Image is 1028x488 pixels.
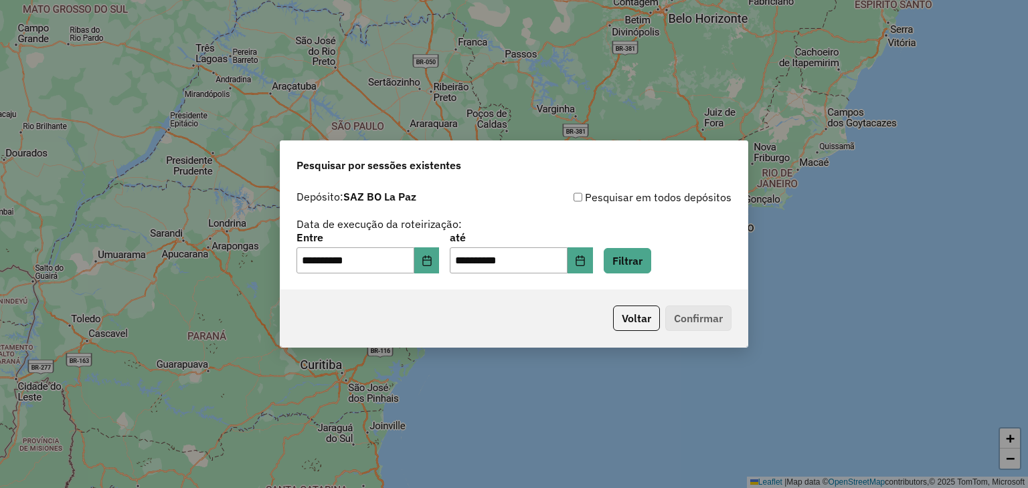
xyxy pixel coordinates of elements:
[296,229,439,245] label: Entre
[414,247,440,274] button: Choose Date
[568,247,593,274] button: Choose Date
[296,189,416,205] label: Depósito:
[613,306,660,331] button: Voltar
[604,248,651,273] button: Filtrar
[296,216,462,232] label: Data de execução da roteirização:
[296,157,461,173] span: Pesquisar por sessões existentes
[514,189,732,205] div: Pesquisar em todos depósitos
[343,190,416,203] strong: SAZ BO La Paz
[450,229,592,245] label: até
